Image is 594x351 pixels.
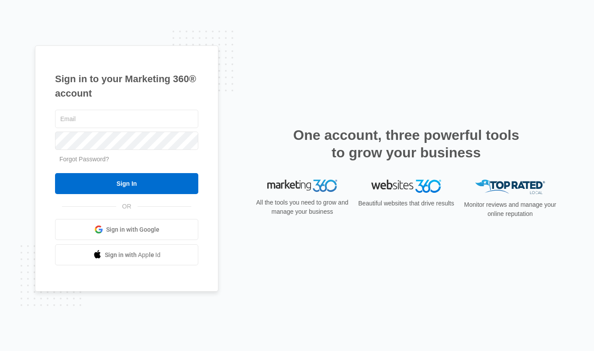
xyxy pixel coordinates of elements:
img: Websites 360 [371,180,441,192]
span: Sign in with Apple Id [105,250,161,260]
span: Sign in with Google [106,225,159,234]
input: Email [55,110,198,128]
p: Monitor reviews and manage your online reputation [461,200,559,219]
span: OR [116,202,138,211]
p: All the tools you need to grow and manage your business [253,198,351,216]
p: Beautiful websites that drive results [357,199,455,208]
h2: One account, three powerful tools to grow your business [290,126,522,161]
h1: Sign in to your Marketing 360® account [55,72,198,101]
a: Sign in with Apple Id [55,244,198,265]
img: Top Rated Local [475,180,545,194]
a: Forgot Password? [59,156,109,163]
a: Sign in with Google [55,219,198,240]
img: Marketing 360 [267,180,337,192]
input: Sign In [55,173,198,194]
